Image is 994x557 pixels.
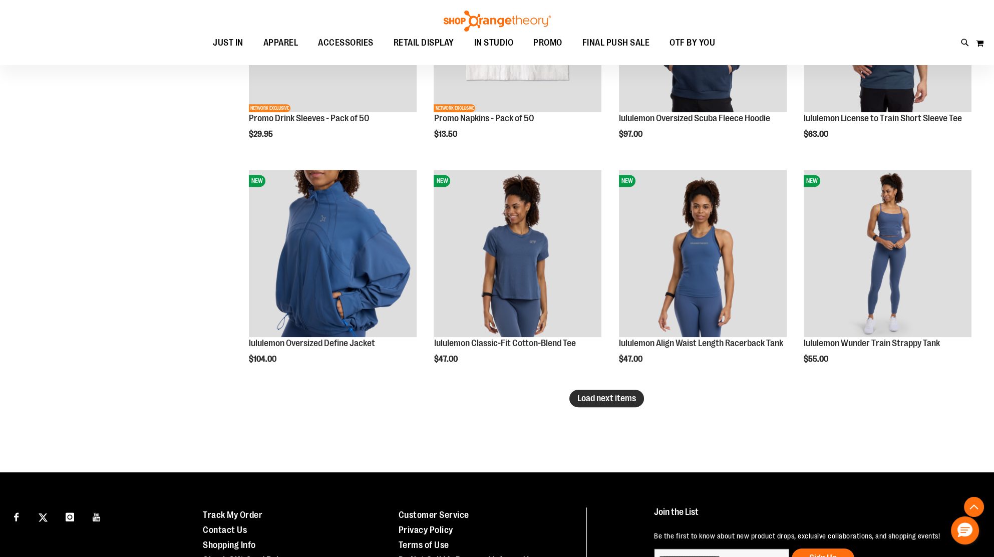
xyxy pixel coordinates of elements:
[429,165,606,389] div: product
[654,531,970,541] p: Be the first to know about new product drops, exclusive collaborations, and shopping events!
[799,165,976,389] div: product
[318,32,374,54] span: ACCESSORIES
[572,32,660,55] a: FINAL PUSH SALE
[213,32,243,54] span: JUST IN
[244,165,422,389] div: product
[569,390,644,407] button: Load next items
[619,175,635,187] span: NEW
[434,175,450,187] span: NEW
[577,393,636,403] span: Load next items
[434,170,601,339] a: lululemon Classic-Fit Cotton-Blend TeeNEW
[249,104,290,112] span: NETWORK EXCLUSIVE
[88,507,106,525] a: Visit our Youtube page
[474,32,514,54] span: IN STUDIO
[249,130,274,139] span: $29.95
[804,170,971,338] img: lululemon Wunder Train Strappy Tank
[39,513,48,522] img: Twitter
[523,32,572,55] a: PROMO
[203,525,247,535] a: Contact Us
[203,540,256,550] a: Shopping Info
[951,516,979,544] button: Hello, have a question? Let’s chat.
[399,510,469,520] a: Customer Service
[249,170,417,339] a: lululemon Oversized Define JacketNEW
[249,175,265,187] span: NEW
[804,170,971,339] a: lululemon Wunder Train Strappy TankNEW
[670,32,715,54] span: OTF BY YOU
[804,355,830,364] span: $55.00
[804,113,962,123] a: lululemon License to Train Short Sleeve Tee
[464,32,524,55] a: IN STUDIO
[434,338,575,348] a: lululemon Classic-Fit Cotton-Blend Tee
[434,113,534,123] a: Promo Napkins - Pack of 50
[249,338,375,348] a: lululemon Oversized Define Jacket
[619,170,787,338] img: lululemon Align Waist Length Racerback Tank
[442,11,552,32] img: Shop Orangetheory
[533,32,562,54] span: PROMO
[399,540,449,550] a: Terms of Use
[659,32,725,55] a: OTF BY YOU
[614,165,792,389] div: product
[249,355,278,364] span: $104.00
[61,507,79,525] a: Visit our Instagram page
[804,338,940,348] a: lululemon Wunder Train Strappy Tank
[394,32,454,54] span: RETAIL DISPLAY
[249,170,417,338] img: lululemon Oversized Define Jacket
[434,170,601,338] img: lululemon Classic-Fit Cotton-Blend Tee
[654,507,970,526] h4: Join the List
[434,104,475,112] span: NETWORK EXCLUSIVE
[964,497,984,517] button: Back To Top
[619,170,787,339] a: lululemon Align Waist Length Racerback TankNEW
[249,113,370,123] a: Promo Drink Sleeves - Pack of 50
[619,113,770,123] a: lululemon Oversized Scuba Fleece Hoodie
[804,175,820,187] span: NEW
[253,32,308,55] a: APPAREL
[384,32,464,55] a: RETAIL DISPLAY
[399,525,453,535] a: Privacy Policy
[619,130,644,139] span: $97.00
[308,32,384,55] a: ACCESSORIES
[434,130,458,139] span: $13.50
[619,355,644,364] span: $47.00
[203,32,253,54] a: JUST IN
[619,338,783,348] a: lululemon Align Waist Length Racerback Tank
[263,32,298,54] span: APPAREL
[203,510,262,520] a: Track My Order
[582,32,650,54] span: FINAL PUSH SALE
[8,507,25,525] a: Visit our Facebook page
[804,130,830,139] span: $63.00
[35,507,52,525] a: Visit our X page
[434,355,459,364] span: $47.00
